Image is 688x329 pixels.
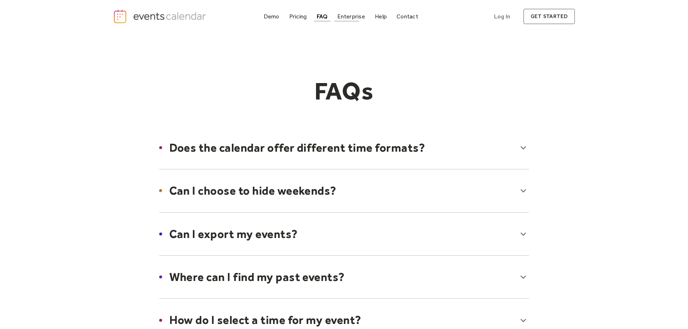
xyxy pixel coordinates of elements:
a: Pricing [286,12,310,21]
div: Demo [264,14,280,18]
div: FAQ [317,14,328,18]
a: Log In [487,9,518,24]
div: Help [375,14,387,18]
a: Enterprise [334,12,368,21]
a: Demo [261,12,282,21]
a: FAQ [314,12,331,21]
a: Help [372,12,390,21]
a: home [113,9,208,24]
h1: FAQs [205,76,483,106]
a: get started [523,9,575,24]
div: Pricing [289,14,307,18]
div: Enterprise [337,14,365,18]
div: Contact [397,14,418,18]
a: Contact [394,12,421,21]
